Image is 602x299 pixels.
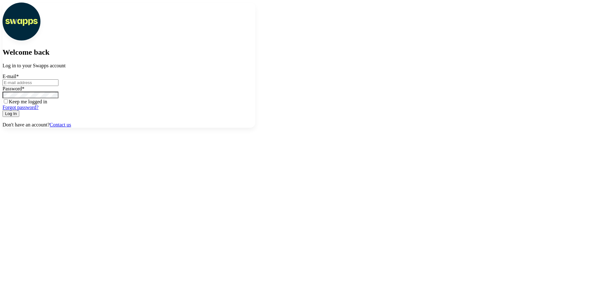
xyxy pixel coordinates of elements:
[3,63,255,69] p: Log in to your Swapps account
[3,3,40,40] img: Swapps logo
[3,48,255,57] h2: Welcome back
[3,110,19,117] button: Log In
[3,79,58,86] input: E-mail address
[3,105,39,110] a: Forgot password?
[3,86,24,91] label: Password
[4,99,8,103] input: Keep me logged in
[3,74,19,79] label: E-mail
[3,122,255,128] p: Don't have an account?
[3,99,47,104] label: Keep me logged in
[50,122,71,127] a: Contact us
